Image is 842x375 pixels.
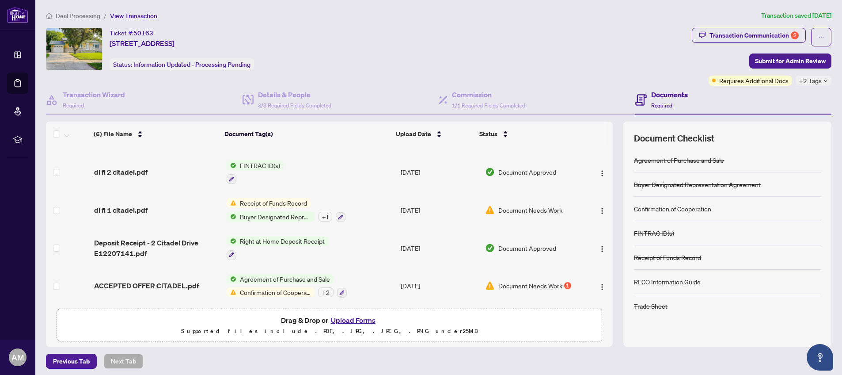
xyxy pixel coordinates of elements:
[479,129,497,139] span: Status
[397,153,482,191] td: [DATE]
[799,76,822,86] span: +2 Tags
[485,205,495,215] img: Document Status
[258,102,331,109] span: 3/3 Required Fields Completed
[227,236,328,260] button: Status IconRight at Home Deposit Receipt
[595,279,609,293] button: Logo
[94,205,148,215] span: dl fl 1 citadel.pdf
[258,89,331,100] h4: Details & People
[599,170,606,177] img: Logo
[318,212,332,222] div: + 1
[651,102,672,109] span: Required
[634,253,701,262] div: Receipt of Funds Record
[761,11,831,21] article: Transaction saved [DATE]
[791,31,799,39] div: 2
[110,12,157,20] span: View Transaction
[227,161,284,184] button: Status IconFINTRAC ID(s)
[755,54,826,68] span: Submit for Admin Review
[90,122,221,146] th: (6) File Name
[7,7,28,23] img: logo
[236,212,315,222] span: Buyer Designated Representation Agreement
[476,122,577,146] th: Status
[94,129,132,139] span: (6) File Name
[498,167,556,177] span: Document Approved
[452,89,525,100] h4: Commission
[595,241,609,255] button: Logo
[498,243,556,253] span: Document Approved
[227,287,236,297] img: Status Icon
[94,167,148,177] span: dl fl 2 citadel.pdf
[823,79,828,83] span: down
[599,283,606,291] img: Logo
[599,245,606,253] img: Logo
[719,76,789,85] span: Requires Additional Docs
[56,12,100,20] span: Deal Processing
[634,155,724,165] div: Agreement of Purchase and Sale
[94,237,220,259] span: Deposit Receipt - 2 Citadel Drive E12207141.pdf
[63,102,84,109] span: Required
[236,274,334,284] span: Agreement of Purchase and Sale
[104,11,106,21] li: /
[57,309,602,342] span: Drag & Drop orUpload FormsSupported files include .PDF, .JPG, .JPEG, .PNG under25MB
[227,236,236,246] img: Status Icon
[227,274,236,284] img: Status Icon
[227,212,236,222] img: Status Icon
[221,122,392,146] th: Document Tag(s)
[46,13,52,19] span: home
[62,326,596,337] p: Supported files include .PDF, .JPG, .JPEG, .PNG under 25 MB
[595,165,609,179] button: Logo
[692,28,806,43] button: Transaction Communication2
[227,274,347,298] button: Status IconAgreement of Purchase and SaleStatus IconConfirmation of Cooperation+2
[281,314,378,326] span: Drag & Drop or
[452,102,525,109] span: 1/1 Required Fields Completed
[133,29,153,37] span: 50163
[227,161,236,170] img: Status Icon
[227,198,236,208] img: Status Icon
[104,354,143,369] button: Next Tab
[397,191,482,229] td: [DATE]
[599,207,606,214] img: Logo
[328,314,378,326] button: Upload Forms
[110,28,153,38] div: Ticket #:
[634,277,701,287] div: RECO Information Guide
[595,203,609,217] button: Logo
[396,129,431,139] span: Upload Date
[63,89,125,100] h4: Transaction Wizard
[133,61,250,69] span: Information Updated - Processing Pending
[634,204,711,214] div: Confirmation of Cooperation
[818,34,824,40] span: ellipsis
[236,287,315,297] span: Confirmation of Cooperation
[749,54,831,69] button: Submit for Admin Review
[392,122,476,146] th: Upload Date
[397,229,482,267] td: [DATE]
[498,205,562,215] span: Document Needs Work
[634,180,761,189] div: Buyer Designated Representation Agreement
[485,167,495,177] img: Document Status
[236,161,284,170] span: FINTRAC ID(s)
[397,267,482,305] td: [DATE]
[46,354,97,369] button: Previous Tab
[485,243,495,253] img: Document Status
[53,354,90,368] span: Previous Tab
[634,301,668,311] div: Trade Sheet
[318,287,334,297] div: + 2
[498,281,562,291] span: Document Needs Work
[227,198,345,222] button: Status IconReceipt of Funds RecordStatus IconBuyer Designated Representation Agreement+1
[807,344,833,371] button: Open asap
[634,228,674,238] div: FINTRAC ID(s)
[94,280,199,291] span: ACCEPTED OFFER CITADEL.pdf
[709,28,799,42] div: Transaction Communication
[236,198,311,208] span: Receipt of Funds Record
[651,89,688,100] h4: Documents
[46,28,102,70] img: IMG-E12207141_1.jpg
[11,351,24,364] span: AM
[485,281,495,291] img: Document Status
[110,38,174,49] span: [STREET_ADDRESS]
[110,58,254,70] div: Status:
[236,236,328,246] span: Right at Home Deposit Receipt
[564,282,571,289] div: 1
[634,132,714,145] span: Document Checklist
